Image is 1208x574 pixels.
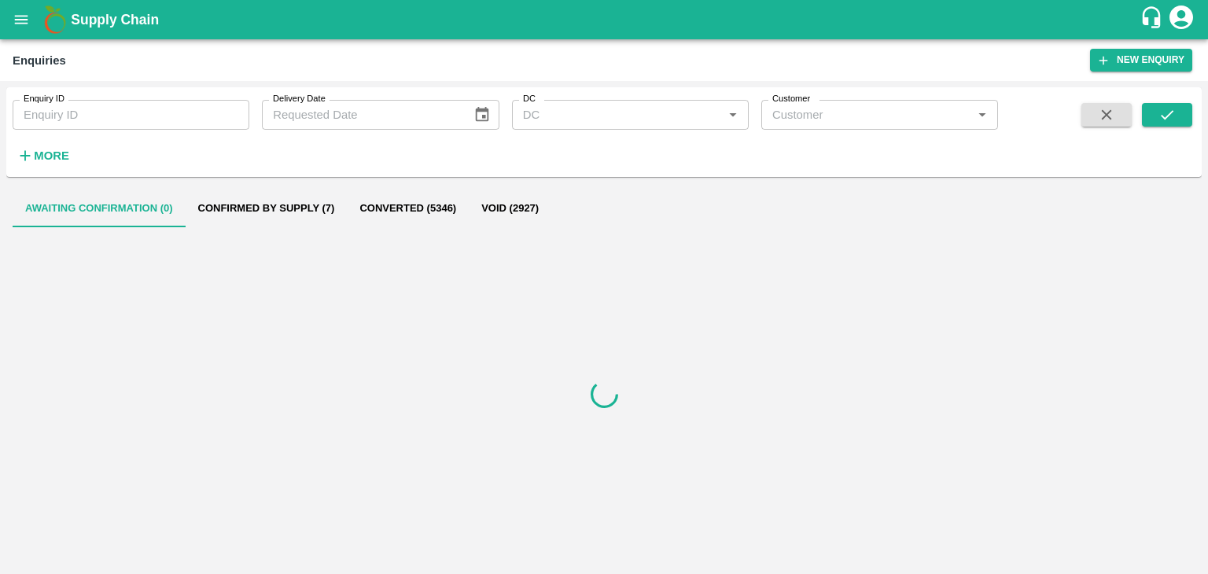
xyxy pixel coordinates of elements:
a: Supply Chain [71,9,1140,31]
button: New Enquiry [1090,49,1192,72]
strong: More [34,149,69,162]
button: Converted (5346) [347,189,469,227]
button: Choose date [467,100,497,130]
label: DC [523,93,536,105]
input: Enquiry ID [13,100,249,130]
input: Customer [766,105,967,125]
img: logo [39,4,71,35]
div: Enquiries [13,50,66,71]
button: Open [972,105,993,125]
label: Enquiry ID [24,93,64,105]
label: Customer [772,93,810,105]
button: open drawer [3,2,39,38]
div: customer-support [1140,6,1167,34]
button: More [13,142,73,169]
button: Open [723,105,743,125]
button: Confirmed by supply (7) [186,189,348,227]
div: account of current user [1167,3,1195,36]
button: Awaiting confirmation (0) [13,189,186,227]
input: DC [517,105,718,125]
input: Requested Date [262,100,461,130]
b: Supply Chain [71,12,159,28]
button: Void (2927) [469,189,551,227]
label: Delivery Date [273,93,326,105]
